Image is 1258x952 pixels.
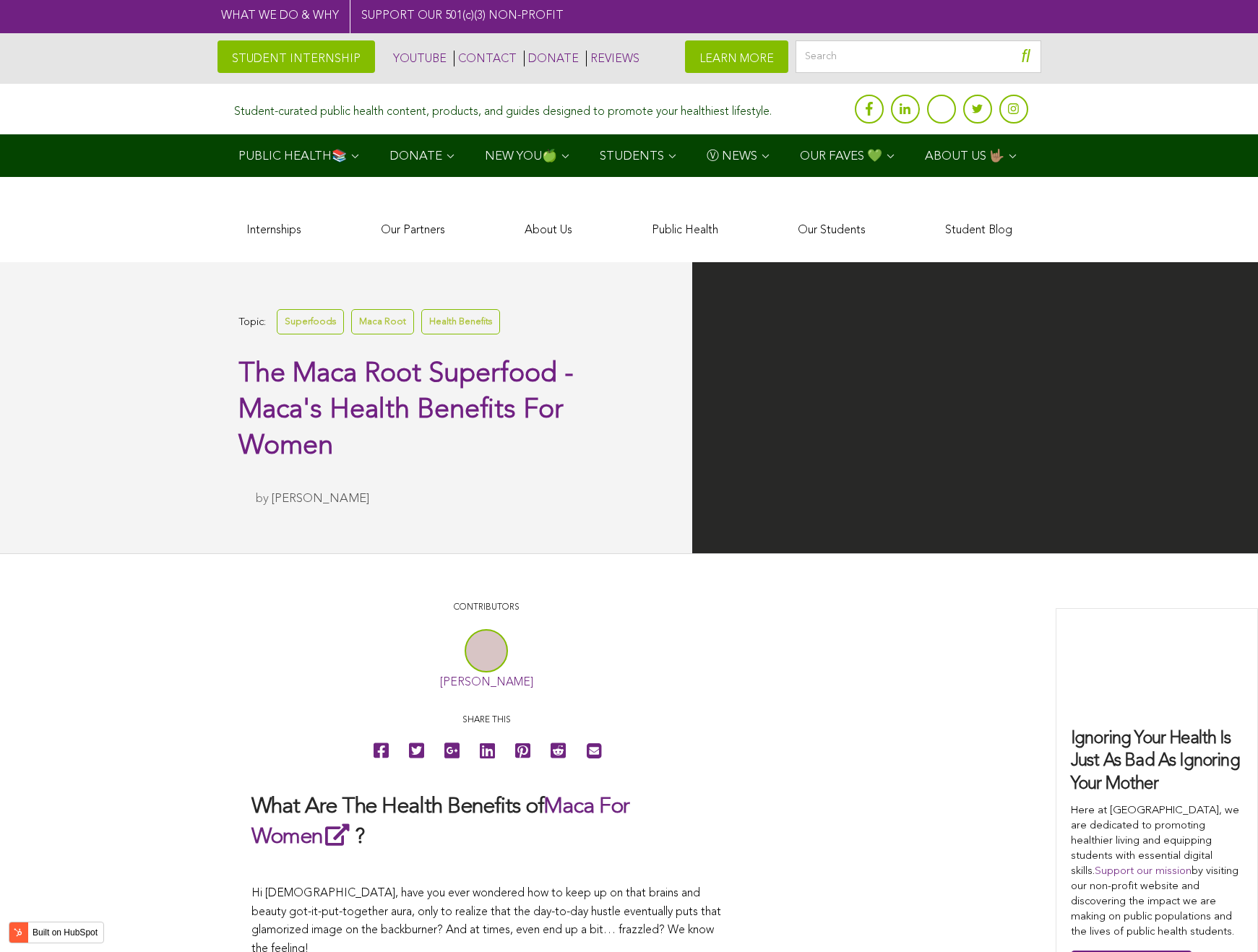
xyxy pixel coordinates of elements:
div: Student-curated public health content, products, and guides designed to promote your healthiest l... [234,98,772,119]
a: Superfoods [277,309,344,334]
div: Navigation Menu [217,134,1041,177]
span: The Maca Root Superfood - Maca's Health Benefits For Women [238,360,574,460]
a: [PERSON_NAME] [272,493,369,505]
span: Ⓥ NEWS [707,150,757,163]
button: Built on HubSpot [9,922,104,943]
a: LEARN MORE [685,40,788,73]
input: Search [796,40,1041,73]
a: Maca Root [351,309,414,334]
span: ABOUT US 🤟🏽 [925,150,1004,163]
img: HubSpot sprocket logo [9,924,27,941]
span: NEW YOU🍏 [485,150,557,163]
span: OUR FAVES 💚 [800,150,882,163]
label: Built on HubSpot [27,923,103,942]
iframe: Chat Widget [1186,883,1258,952]
p: CONTRIBUTORS [251,601,721,615]
a: STUDENT INTERNSHIP [217,40,375,73]
a: CONTACT [454,51,517,66]
span: DONATE [389,150,442,163]
a: YOUTUBE [389,51,447,66]
span: by [256,493,269,505]
a: Health Benefits [421,309,500,334]
p: Share this [251,714,721,727]
span: PUBLIC HEALTH📚 [238,150,347,163]
a: REVIEWS [586,51,639,66]
h2: What Are The Health Benefits of ? [251,793,721,852]
a: [PERSON_NAME] [440,677,533,688]
span: STUDENTS [600,150,664,163]
span: Topic: [238,313,266,332]
a: DONATE [524,51,579,66]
